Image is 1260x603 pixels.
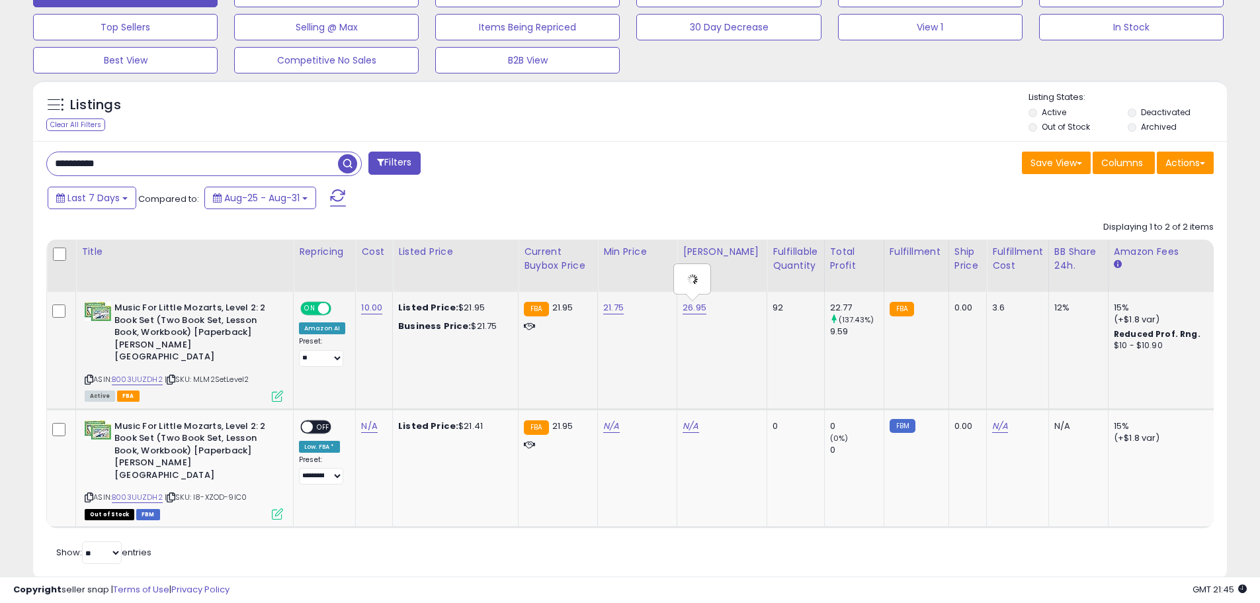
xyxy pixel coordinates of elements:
span: Aug-25 - Aug-31 [224,191,300,205]
div: ASIN: [85,302,283,400]
small: FBA [524,420,548,435]
a: 26.95 [683,301,706,314]
div: seller snap | | [13,584,230,596]
button: Selling @ Max [234,14,419,40]
div: 12% [1054,302,1098,314]
div: 22.77 [830,302,884,314]
a: N/A [992,420,1008,433]
button: Save View [1022,152,1091,174]
small: (0%) [830,433,849,443]
img: 6181Bl+dwdL._SL40_.jpg [85,302,111,321]
b: Music For Little Mozarts, Level 2: 2 Book Set (Two Book Set, Lesson Book, Workbook) [Paperback] [... [114,420,275,485]
p: Listing States: [1029,91,1227,104]
button: 30 Day Decrease [636,14,821,40]
label: Active [1042,107,1066,118]
span: 21.95 [552,420,573,432]
img: 6181Bl+dwdL._SL40_.jpg [85,420,111,440]
small: (137.43%) [839,314,874,325]
div: 92 [773,302,814,314]
button: Items Being Repriced [435,14,620,40]
div: Preset: [299,337,345,367]
label: Archived [1141,121,1177,132]
span: Show: entries [56,546,151,559]
button: Best View [33,47,218,73]
b: Listed Price: [398,301,458,314]
div: Fulfillment [890,245,943,259]
div: Repricing [299,245,350,259]
div: 0 [830,420,884,432]
div: 0 [830,444,884,456]
label: Out of Stock [1042,121,1090,132]
small: FBA [524,302,548,316]
span: | SKU: MLM2SetLevel2 [165,374,249,385]
span: 21.95 [552,301,573,314]
button: Columns [1093,152,1155,174]
span: OFF [313,421,334,432]
div: 15% [1114,302,1224,314]
a: 10.00 [361,301,382,314]
small: FBA [890,302,914,316]
small: Amazon Fees. [1114,259,1122,271]
b: Reduced Prof. Rng. [1114,328,1200,340]
div: Ship Price [954,245,981,273]
button: Aug-25 - Aug-31 [204,187,316,209]
div: Listed Price [398,245,513,259]
div: $21.95 [398,302,508,314]
div: Displaying 1 to 2 of 2 items [1103,221,1214,234]
b: Listed Price: [398,420,458,432]
div: Fulfillment Cost [992,245,1043,273]
a: Privacy Policy [171,583,230,596]
span: Compared to: [138,193,199,205]
div: $21.75 [398,320,508,332]
b: Music For Little Mozarts, Level 2: 2 Book Set (Two Book Set, Lesson Book, Workbook) [Paperback] [... [114,302,275,367]
button: Top Sellers [33,14,218,40]
div: 0 [773,420,814,432]
div: (+$1.8 var) [1114,432,1224,444]
span: | SKU: I8-XZOD-9IC0 [165,492,247,502]
button: B2B View [435,47,620,73]
span: ON [302,303,318,314]
button: Competitive No Sales [234,47,419,73]
div: 9.59 [830,326,884,338]
a: B003UUZDH2 [112,492,163,503]
b: Business Price: [398,320,471,332]
button: Actions [1157,152,1214,174]
span: All listings currently available for purchase on Amazon [85,391,115,402]
div: ASIN: [85,420,283,518]
label: Deactivated [1141,107,1191,118]
span: 2025-09-8 21:45 GMT [1193,583,1247,596]
div: 3.6 [992,302,1038,314]
div: $10 - $10.90 [1114,340,1224,351]
div: $21.41 [398,420,508,432]
button: View 1 [838,14,1023,40]
div: Amazon Fees [1114,245,1228,259]
div: Clear All Filters [46,118,105,131]
strong: Copyright [13,583,62,596]
span: Last 7 Days [67,191,120,205]
span: Columns [1101,156,1143,169]
div: Title [81,245,288,259]
a: Terms of Use [113,583,169,596]
div: (+$1.8 var) [1114,314,1224,326]
button: In Stock [1039,14,1224,40]
div: Fulfillable Quantity [773,245,818,273]
div: BB Share 24h. [1054,245,1103,273]
a: B003UUZDH2 [112,374,163,385]
a: N/A [361,420,377,433]
small: FBM [890,419,915,433]
div: Total Profit [830,245,878,273]
div: 0.00 [954,302,976,314]
div: 15% [1114,420,1224,432]
div: [PERSON_NAME] [683,245,761,259]
div: Amazon AI [299,322,345,334]
div: Cost [361,245,387,259]
button: Filters [368,152,420,175]
a: N/A [683,420,698,433]
div: 0.00 [954,420,976,432]
span: All listings that are currently out of stock and unavailable for purchase on Amazon [85,509,134,520]
span: FBA [117,391,140,402]
div: Current Buybox Price [524,245,592,273]
div: Min Price [603,245,671,259]
h5: Listings [70,96,121,115]
div: Low. FBA * [299,441,340,453]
